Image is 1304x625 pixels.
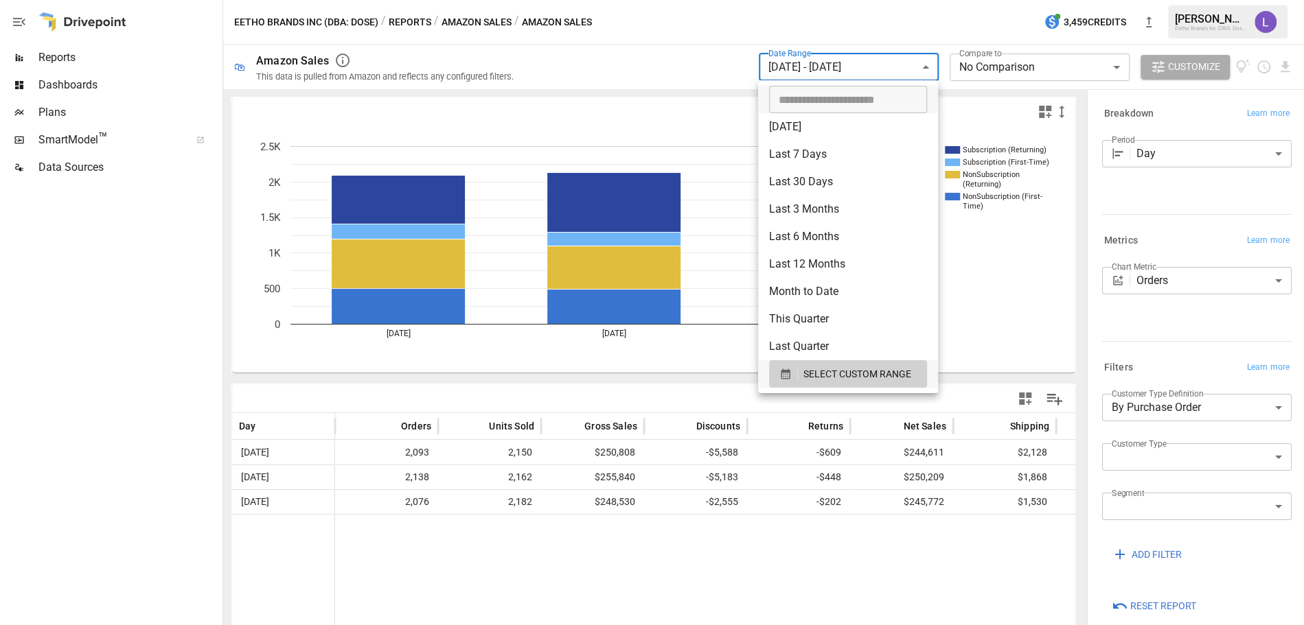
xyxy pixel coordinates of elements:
[758,168,938,196] li: Last 30 Days
[758,305,938,333] li: This Quarter
[758,278,938,305] li: Month to Date
[769,360,927,388] button: SELECT CUSTOM RANGE
[758,333,938,360] li: Last Quarter
[803,366,911,383] span: SELECT CUSTOM RANGE
[758,223,938,250] li: Last 6 Months
[758,196,938,223] li: Last 3 Months
[758,141,938,168] li: Last 7 Days
[758,113,938,141] li: [DATE]
[758,250,938,278] li: Last 12 Months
